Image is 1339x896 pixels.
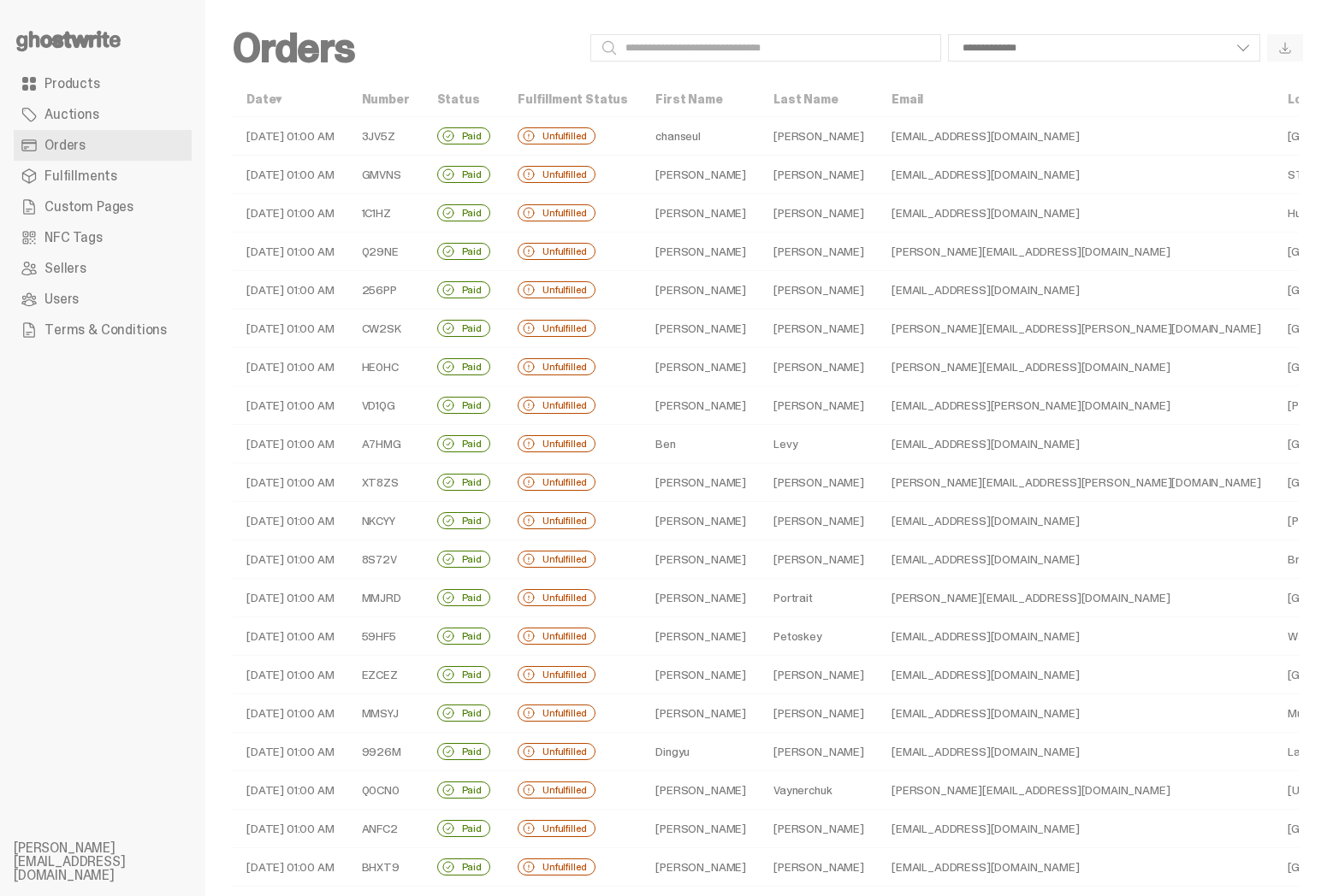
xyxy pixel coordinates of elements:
[233,233,348,271] td: [DATE] 01:00 AM
[642,502,760,540] td: [PERSON_NAME]
[642,233,760,271] td: [PERSON_NAME]
[233,309,348,348] td: [DATE] 01:00 AM
[518,397,595,414] div: Unfulfilled
[233,810,348,848] td: [DATE] 01:00 AM
[14,68,192,99] a: Products
[642,386,760,425] td: [PERSON_NAME]
[878,386,1274,425] td: [EMAIL_ADDRESS][PERSON_NAME][DOMAIN_NAME]
[233,348,348,386] td: [DATE] 01:00 AM
[518,474,595,491] div: Unfulfilled
[760,579,878,617] td: Portrait
[878,463,1274,502] td: [PERSON_NAME][EMAIL_ADDRESS][PERSON_NAME][DOMAIN_NAME]
[518,281,595,298] div: Unfulfilled
[878,233,1274,271] td: [PERSON_NAME][EMAIL_ADDRESS][DOMAIN_NAME]
[437,474,490,491] div: Paid
[642,156,760,194] td: [PERSON_NAME]
[44,262,86,275] span: Sellers
[348,579,424,617] td: MMJRD
[642,848,760,887] td: [PERSON_NAME]
[44,200,133,214] span: Custom Pages
[642,810,760,848] td: [PERSON_NAME]
[518,858,595,875] div: Unfulfilled
[518,166,595,183] div: Unfulfilled
[437,589,490,606] div: Paid
[878,656,1274,694] td: [EMAIL_ADDRESS][DOMAIN_NAME]
[878,156,1274,194] td: [EMAIL_ADDRESS][DOMAIN_NAME]
[437,166,490,183] div: Paid
[14,161,192,192] a: Fulfillments
[878,502,1274,540] td: [EMAIL_ADDRESS][DOMAIN_NAME]
[760,348,878,386] td: [PERSON_NAME]
[760,425,878,463] td: Levy
[642,271,760,309] td: [PERSON_NAME]
[233,27,584,68] h2: Orders
[642,540,760,579] td: [PERSON_NAME]
[348,233,424,271] td: Q29NE
[348,656,424,694] td: EZCEZ
[642,694,760,733] td: [PERSON_NAME]
[348,463,424,502] td: XT8ZS
[233,540,348,579] td: [DATE] 01:00 AM
[437,243,490,260] div: Paid
[437,628,490,645] div: Paid
[642,771,760,810] td: [PERSON_NAME]
[760,656,878,694] td: [PERSON_NAME]
[233,117,348,156] td: [DATE] 01:00 AM
[437,358,490,375] div: Paid
[348,617,424,656] td: 59HF5
[14,99,192,130] a: Auctions
[348,386,424,425] td: VD1QG
[518,781,595,799] div: Unfulfilled
[878,771,1274,810] td: [PERSON_NAME][EMAIL_ADDRESS][DOMAIN_NAME]
[760,694,878,733] td: [PERSON_NAME]
[246,91,281,107] a: Date▾
[348,502,424,540] td: NKCYY
[518,243,595,260] div: Unfulfilled
[760,502,878,540] td: [PERSON_NAME]
[348,348,424,386] td: HE0HC
[878,733,1274,771] td: [EMAIL_ADDRESS][DOMAIN_NAME]
[233,579,348,617] td: [DATE] 01:00 AM
[760,733,878,771] td: [PERSON_NAME]
[437,204,490,221] div: Paid
[14,284,192,315] a: Users
[348,771,424,810] td: Q0CN0
[878,617,1274,656] td: [EMAIL_ADDRESS][DOMAIN_NAME]
[518,512,595,529] div: Unfulfilled
[233,848,348,887] td: [DATE] 01:00 AM
[642,309,760,348] td: [PERSON_NAME]
[437,858,490,875] div: Paid
[878,425,1274,463] td: [EMAIL_ADDRESS][DOMAIN_NAME]
[348,425,424,463] td: A7HMG
[878,348,1274,386] td: [PERSON_NAME][EMAIL_ADDRESS][DOMAIN_NAME]
[760,309,878,348] td: [PERSON_NAME]
[760,156,878,194] td: [PERSON_NAME]
[437,397,490,414] div: Paid
[518,743,595,760] div: Unfulfilled
[878,810,1274,848] td: [EMAIL_ADDRESS][DOMAIN_NAME]
[878,694,1274,733] td: [EMAIL_ADDRESS][DOMAIN_NAME]
[642,733,760,771] td: Dingyu
[760,271,878,309] td: [PERSON_NAME]
[642,117,760,156] td: chanseul
[437,320,490,337] div: Paid
[437,551,490,568] div: Paid
[348,117,424,156] td: 3JV5Z
[437,743,490,760] div: Paid
[878,848,1274,887] td: [EMAIL_ADDRESS][DOMAIN_NAME]
[348,309,424,348] td: CW2SK
[44,77,100,91] span: Products
[44,231,103,245] span: NFC Tags
[348,194,424,233] td: 1C1HZ
[518,358,595,375] div: Unfulfilled
[233,694,348,733] td: [DATE] 01:00 AM
[14,315,192,345] a: Terms & Conditions
[760,848,878,887] td: [PERSON_NAME]
[348,848,424,887] td: BHXT9
[14,192,192,222] a: Custom Pages
[760,771,878,810] td: Vaynerchuk
[14,222,192,253] a: NFC Tags
[642,425,760,463] td: Ben
[348,694,424,733] td: MMSYJ
[233,771,348,810] td: [DATE] 01:00 AM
